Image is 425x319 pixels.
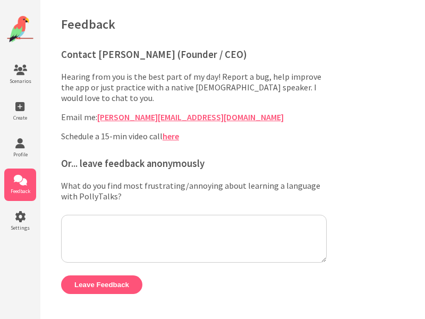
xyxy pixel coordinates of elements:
h1: Feedback [61,16,404,32]
a: here [163,131,179,141]
span: Scenarios [4,78,36,85]
span: Settings [4,224,36,231]
span: Profile [4,151,36,158]
a: [PERSON_NAME][EMAIL_ADDRESS][DOMAIN_NAME] [97,112,284,122]
p: Schedule a 15-min video call [61,131,327,141]
span: Feedback [4,188,36,195]
h3: Contact [PERSON_NAME] (Founder / CEO) [61,48,327,61]
label: What do you find most frustrating/annoying about learning a language with PollyTalks? [61,180,327,202]
h3: Or... leave feedback anonymously [61,157,327,170]
p: Hearing from you is the best part of my day! Report a bug, help improve the app or just practice ... [61,71,327,103]
button: Leave Feedback [61,275,142,294]
p: Email me: [61,112,327,122]
span: Create [4,114,36,121]
img: Website Logo [7,16,33,43]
